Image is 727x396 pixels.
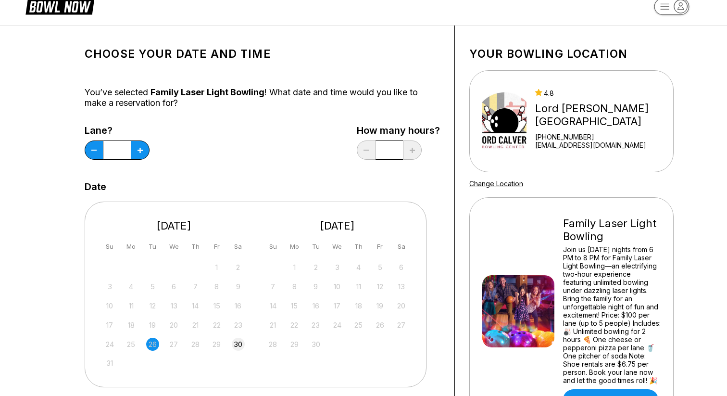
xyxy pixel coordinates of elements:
div: Not available Saturday, September 6th, 2025 [395,261,408,274]
div: Not available Friday, August 1st, 2025 [210,261,223,274]
div: Not available Thursday, September 18th, 2025 [352,299,365,312]
div: Not available Saturday, August 9th, 2025 [232,280,245,293]
div: Not available Saturday, August 23rd, 2025 [232,319,245,332]
div: [PHONE_NUMBER] [535,133,669,141]
a: [EMAIL_ADDRESS][DOMAIN_NAME] [535,141,669,149]
div: Not available Monday, September 22nd, 2025 [288,319,301,332]
div: Not available Sunday, August 17th, 2025 [103,319,116,332]
div: Not available Wednesday, August 20th, 2025 [167,319,180,332]
div: Not available Tuesday, September 2nd, 2025 [309,261,322,274]
div: Not available Friday, September 26th, 2025 [374,319,387,332]
label: Date [85,181,106,192]
div: We [331,240,344,253]
div: Not available Sunday, September 14th, 2025 [266,299,279,312]
span: Family Laser Light Bowling [150,87,264,97]
div: Fr [374,240,387,253]
div: Choose Saturday, August 30th, 2025 [232,338,245,351]
div: Not available Saturday, September 27th, 2025 [395,319,408,332]
div: Join us [DATE] nights from 6 PM to 8 PM for Family Laser Light Bowling—an electrifying two-hour e... [563,245,661,384]
div: Not available Wednesday, August 6th, 2025 [167,280,180,293]
div: Not available Monday, August 11th, 2025 [125,299,138,312]
div: Not available Monday, August 25th, 2025 [125,338,138,351]
div: Not available Sunday, August 31st, 2025 [103,357,116,370]
div: Not available Sunday, August 10th, 2025 [103,299,116,312]
div: Mo [288,240,301,253]
div: Tu [309,240,322,253]
div: Not available Tuesday, August 5th, 2025 [146,280,159,293]
div: [DATE] [263,219,412,232]
div: Not available Monday, August 4th, 2025 [125,280,138,293]
div: Not available Thursday, August 21st, 2025 [189,319,202,332]
div: Not available Friday, August 29th, 2025 [210,338,223,351]
div: Not available Monday, September 8th, 2025 [288,280,301,293]
div: Not available Friday, August 22nd, 2025 [210,319,223,332]
div: Lord [PERSON_NAME][GEOGRAPHIC_DATA] [535,102,669,128]
div: Not available Friday, September 12th, 2025 [374,280,387,293]
div: Not available Sunday, September 21st, 2025 [266,319,279,332]
div: Not available Wednesday, September 3rd, 2025 [331,261,344,274]
div: Sa [395,240,408,253]
div: Not available Sunday, September 7th, 2025 [266,280,279,293]
div: Mo [125,240,138,253]
div: Not available Saturday, September 20th, 2025 [395,299,408,312]
div: Su [103,240,116,253]
div: month 2025-08 [102,260,246,370]
label: Lane? [85,125,150,136]
img: Lord Calvert Bowling Center [482,85,526,157]
div: Not available Thursday, September 4th, 2025 [352,261,365,274]
div: Not available Thursday, August 7th, 2025 [189,280,202,293]
div: Sa [232,240,245,253]
img: Family Laser Light Bowling [482,275,554,347]
div: Not available Saturday, September 13th, 2025 [395,280,408,293]
div: Fr [210,240,223,253]
a: Change Location [469,179,523,188]
div: [DATE] [100,219,249,232]
div: Family Laser Light Bowling [563,217,661,243]
div: Not available Friday, September 19th, 2025 [374,299,387,312]
div: Not available Tuesday, August 26th, 2025 [146,338,159,351]
h1: Your bowling location [469,47,674,61]
div: Th [352,240,365,253]
div: Not available Sunday, August 3rd, 2025 [103,280,116,293]
div: Not available Wednesday, September 17th, 2025 [331,299,344,312]
label: How many hours? [357,125,440,136]
div: Not available Tuesday, August 19th, 2025 [146,319,159,332]
div: Not available Tuesday, August 12th, 2025 [146,299,159,312]
h1: Choose your Date and time [85,47,440,61]
div: month 2025-09 [265,260,410,351]
div: Not available Wednesday, August 13th, 2025 [167,299,180,312]
div: Not available Wednesday, August 27th, 2025 [167,338,180,351]
div: Not available Wednesday, September 24th, 2025 [331,319,344,332]
div: 4.8 [535,89,669,97]
div: Not available Monday, September 15th, 2025 [288,299,301,312]
div: Not available Thursday, September 11th, 2025 [352,280,365,293]
div: We [167,240,180,253]
div: Not available Tuesday, September 30th, 2025 [309,338,322,351]
div: Su [266,240,279,253]
div: You’ve selected ! What date and time would you like to make a reservation for? [85,87,440,108]
div: Not available Monday, August 18th, 2025 [125,319,138,332]
div: Not available Tuesday, September 9th, 2025 [309,280,322,293]
div: Not available Monday, September 1st, 2025 [288,261,301,274]
div: Not available Monday, September 29th, 2025 [288,338,301,351]
div: Not available Tuesday, September 23rd, 2025 [309,319,322,332]
div: Not available Sunday, September 28th, 2025 [266,338,279,351]
div: Tu [146,240,159,253]
div: Not available Saturday, August 16th, 2025 [232,299,245,312]
div: Not available Thursday, August 28th, 2025 [189,338,202,351]
div: Th [189,240,202,253]
div: Not available Wednesday, September 10th, 2025 [331,280,344,293]
div: Not available Saturday, August 2nd, 2025 [232,261,245,274]
div: Not available Friday, September 5th, 2025 [374,261,387,274]
div: Not available Sunday, August 24th, 2025 [103,338,116,351]
div: Not available Friday, August 8th, 2025 [210,280,223,293]
div: Not available Friday, August 15th, 2025 [210,299,223,312]
div: Not available Thursday, August 14th, 2025 [189,299,202,312]
div: Not available Tuesday, September 16th, 2025 [309,299,322,312]
div: Not available Thursday, September 25th, 2025 [352,319,365,332]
